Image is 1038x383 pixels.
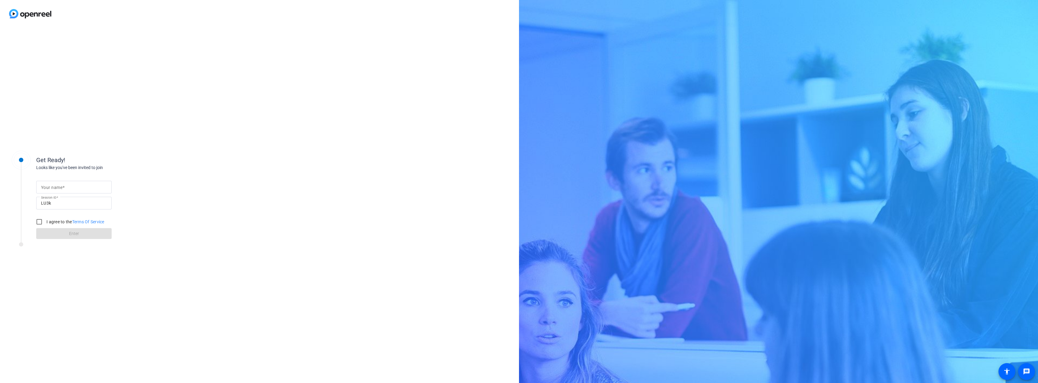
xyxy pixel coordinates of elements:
div: Get Ready! [36,155,157,165]
mat-label: Your name [41,185,62,190]
label: I agree to the [45,219,104,225]
mat-icon: message [1023,368,1030,375]
mat-icon: accessibility [1003,368,1011,375]
a: Terms Of Service [72,219,104,224]
mat-label: Session ID [41,196,56,199]
div: Looks like you've been invited to join [36,165,157,171]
